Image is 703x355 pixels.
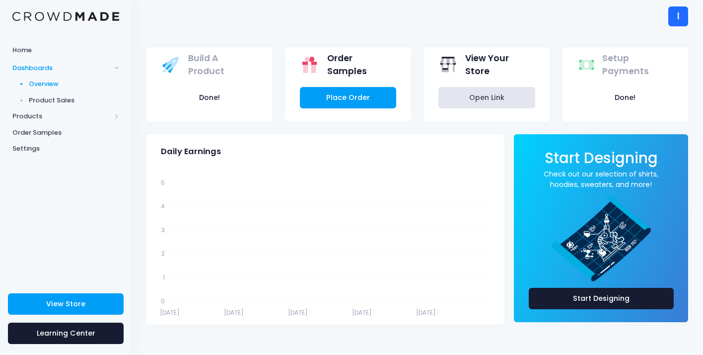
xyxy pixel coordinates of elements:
[529,169,674,190] a: Check out our selection of shirts, hoodies, sweaters, and more!
[161,147,221,157] span: Daily Earnings
[300,87,397,108] a: Place Order
[161,225,165,234] tspan: 3
[12,144,119,154] span: Settings
[668,6,688,26] div: I
[8,293,124,315] a: View Store
[12,45,119,55] span: Home
[352,308,372,317] tspan: [DATE]
[46,299,85,309] span: View Store
[160,308,180,317] tspan: [DATE]
[288,308,308,317] tspan: [DATE]
[327,52,393,78] span: Order Samples
[37,328,95,338] span: Learning Center
[12,63,111,73] span: Dashboards
[12,128,119,138] span: Order Samples
[8,323,124,344] a: Learning Center
[161,202,165,210] tspan: 4
[12,111,111,121] span: Products
[224,308,244,317] tspan: [DATE]
[161,249,165,258] tspan: 2
[602,52,670,78] span: Setup Payments
[577,87,674,108] button: Done!
[438,87,535,108] a: Open Link
[545,148,658,168] span: Start Designing
[29,95,120,105] span: Product Sales
[545,156,658,166] a: Start Designing
[416,308,436,317] tspan: [DATE]
[465,52,532,78] span: View Your Store
[12,12,119,21] img: Logo
[161,296,165,305] tspan: 0
[161,178,165,186] tspan: 5
[163,273,165,281] tspan: 1
[29,79,120,89] span: Overview
[161,87,258,108] button: Done!
[529,288,674,309] a: Start Designing
[188,52,254,78] span: Build A Product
